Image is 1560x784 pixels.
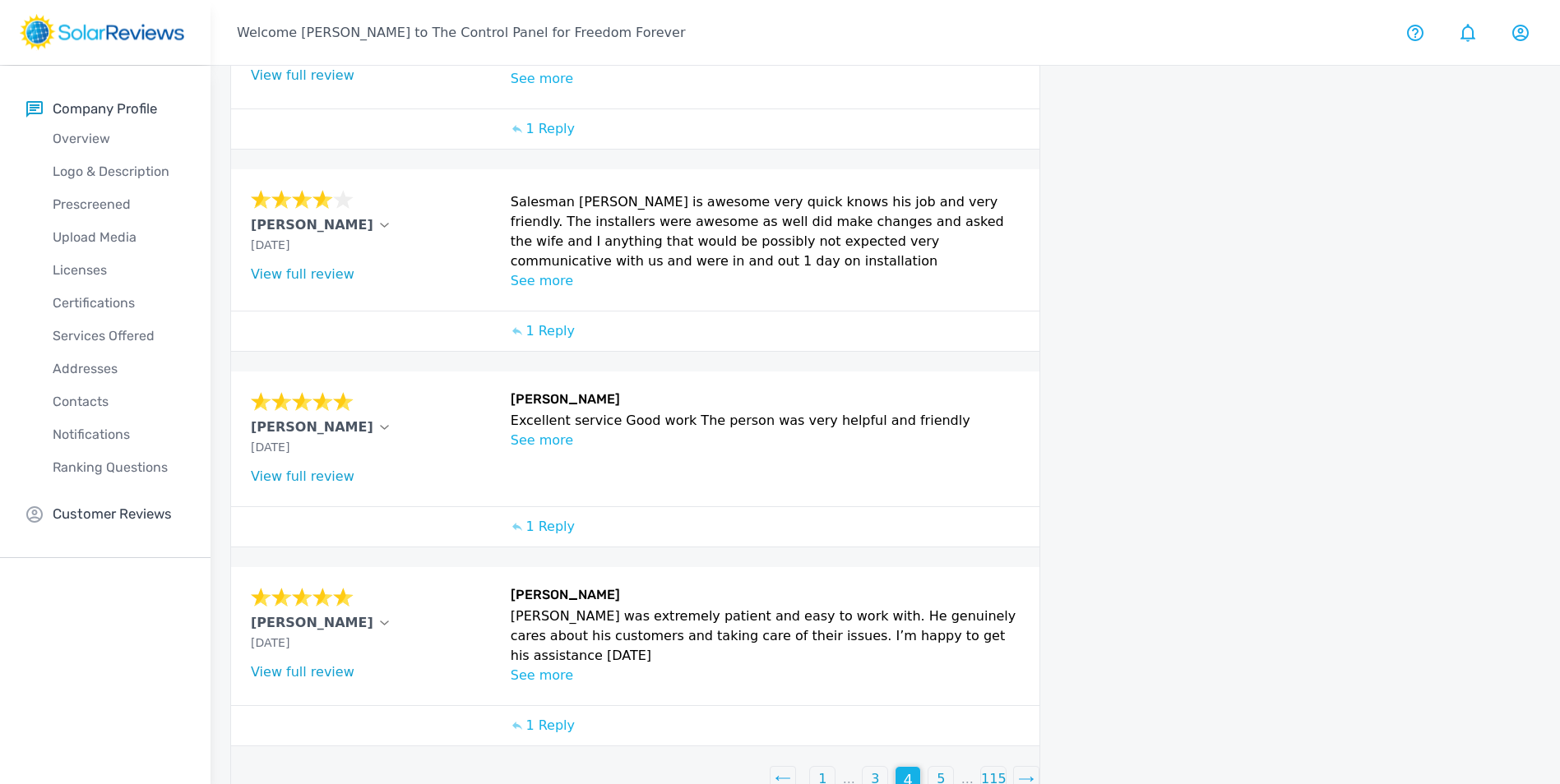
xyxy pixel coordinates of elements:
p: Company Profile [53,99,157,119]
a: Contacts [26,385,211,418]
p: Addresses [26,359,211,379]
h6: [PERSON_NAME] [511,391,1021,411]
p: Excellent service Good work The person was very helpful and friendly [511,411,1021,431]
span: [DATE] [251,440,289,454]
a: Overview [26,122,211,155]
p: Licenses [26,261,211,280]
a: Ranking Questions [26,451,211,484]
p: Upload Media [26,228,211,247]
p: [PERSON_NAME] was extremely patient and easy to work with. He genuinely cares about his customers... [511,606,1021,666]
a: Services Offered [26,320,211,353]
p: Certifications [26,293,211,313]
p: See more [511,69,1021,89]
a: Notifications [26,418,211,451]
p: Overview [26,129,211,149]
a: View full review [251,67,354,83]
p: Salesman [PERSON_NAME] is awesome very quick knows his job and very friendly. The installers were... [511,192,1021,271]
p: See more [511,271,1021,291]
p: Welcome [PERSON_NAME] to The Control Panel for Freedom Forever [237,23,685,43]
a: View full review [251,468,354,484]
p: 1 Reply [525,321,575,341]
p: Services Offered [26,326,211,346]
p: Ranking Questions [26,458,211,477]
p: [PERSON_NAME] [251,417,373,437]
p: Customer Reviews [53,504,172,524]
p: Notifications [26,425,211,445]
p: Prescreened [26,195,211,214]
p: 1 Reply [525,517,575,537]
p: Logo & Description [26,162,211,182]
span: [DATE] [251,238,289,251]
a: View full review [251,664,354,680]
a: Upload Media [26,221,211,254]
a: Licenses [26,254,211,287]
a: Certifications [26,287,211,320]
h6: [PERSON_NAME] [511,587,1021,606]
p: [PERSON_NAME] [251,613,373,633]
a: Logo & Description [26,155,211,188]
p: See more [511,666,1021,685]
a: Prescreened [26,188,211,221]
p: Contacts [26,392,211,412]
p: 1 Reply [525,119,575,139]
a: View full review [251,266,354,282]
p: See more [511,431,1021,450]
p: [PERSON_NAME] [251,215,373,235]
a: Addresses [26,353,211,385]
span: [DATE] [251,636,289,649]
p: 1 Reply [525,716,575,736]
